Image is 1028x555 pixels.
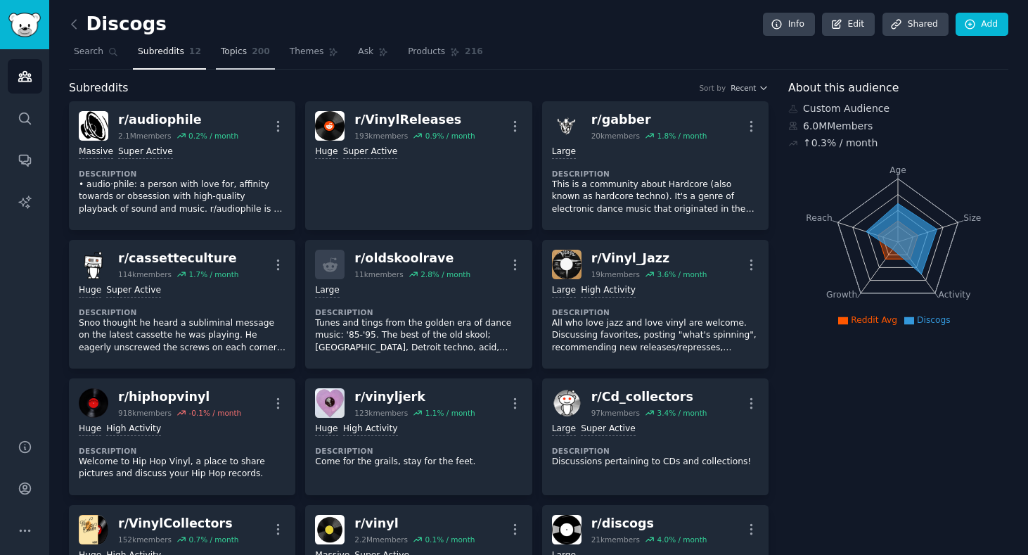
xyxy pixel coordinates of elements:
[591,515,707,532] div: r/ discogs
[189,46,201,58] span: 12
[731,83,756,93] span: Recent
[353,41,393,70] a: Ask
[552,169,759,179] dt: Description
[425,131,475,141] div: 0.9 % / month
[343,423,398,436] div: High Activity
[657,269,707,279] div: 3.6 % / month
[354,250,470,267] div: r/ oldskoolrave
[917,315,951,325] span: Discogs
[425,535,475,544] div: 0.1 % / month
[290,46,324,58] span: Themes
[118,388,241,406] div: r/ hiphopvinyl
[788,101,1008,116] div: Custom Audience
[285,41,344,70] a: Themes
[420,269,470,279] div: 2.8 % / month
[315,423,338,436] div: Huge
[118,250,238,267] div: r/ cassetteculture
[79,250,108,279] img: cassetteculture
[581,423,636,436] div: Super Active
[788,79,899,97] span: About this audience
[79,111,108,141] img: audiophile
[118,269,172,279] div: 114k members
[591,111,707,129] div: r/ gabber
[188,269,238,279] div: 1.7 % / month
[79,169,285,179] dt: Description
[552,284,576,298] div: Large
[354,111,475,129] div: r/ VinylReleases
[889,165,906,175] tspan: Age
[79,146,113,159] div: Massive
[74,46,103,58] span: Search
[118,146,173,159] div: Super Active
[69,79,129,97] span: Subreddits
[79,515,108,544] img: VinylCollectors
[591,408,640,418] div: 97k members
[552,456,759,468] p: Discussions pertaining to CDs and collections!
[315,456,522,468] p: Come for the grails, stay for the feet.
[315,284,339,298] div: Large
[731,83,769,93] button: Recent
[552,111,582,141] img: gabber
[552,146,576,159] div: Large
[79,317,285,355] p: Snoo thought he heard a subliminal message on the latest cassette he was playing. He eagerly unsc...
[315,146,338,159] div: Huge
[354,408,408,418] div: 123k members
[69,378,295,495] a: hiphopvinylr/hiphopvinyl918kmembers-0.1% / monthHugeHigh ActivityDescriptionWelcome to Hip Hop Vi...
[188,131,238,141] div: 0.2 % / month
[252,46,270,58] span: 200
[79,446,285,456] dt: Description
[542,240,769,369] a: Vinyl_Jazzr/Vinyl_Jazz19kmembers3.6% / monthLargeHigh ActivityDescriptionAll who love jazz and lo...
[552,423,576,436] div: Large
[552,250,582,279] img: Vinyl_Jazz
[118,111,238,129] div: r/ audiophile
[465,46,483,58] span: 216
[133,41,206,70] a: Subreddits12
[8,13,41,37] img: GummySearch logo
[425,408,475,418] div: 1.1 % / month
[343,146,398,159] div: Super Active
[408,46,445,58] span: Products
[763,13,815,37] a: Info
[581,284,636,298] div: High Activity
[788,119,1008,134] div: 6.0M Members
[69,101,295,230] a: audiophiler/audiophile2.1Mmembers0.2% / monthMassiveSuper ActiveDescription• audio·phile: a perso...
[79,307,285,317] dt: Description
[305,101,532,230] a: VinylReleasesr/VinylReleases193kmembers0.9% / monthHugeSuper Active
[354,388,475,406] div: r/ vinyljerk
[79,423,101,436] div: Huge
[118,535,172,544] div: 152k members
[106,423,161,436] div: High Activity
[118,131,172,141] div: 2.1M members
[939,290,971,300] tspan: Activity
[963,212,981,222] tspan: Size
[882,13,949,37] a: Shared
[221,46,247,58] span: Topics
[315,515,345,544] img: vinyl
[315,307,522,317] dt: Description
[79,388,108,418] img: hiphopvinyl
[69,240,295,369] a: cassetteculturer/cassetteculture114kmembers1.7% / monthHugeSuper ActiveDescriptionSnoo thought he...
[657,535,707,544] div: 4.0 % / month
[188,535,238,544] div: 0.7 % / month
[591,131,640,141] div: 20k members
[118,515,238,532] div: r/ VinylCollectors
[138,46,184,58] span: Subreddits
[188,408,241,418] div: -0.1 % / month
[956,13,1008,37] a: Add
[542,101,769,230] a: gabberr/gabber20kmembers1.8% / monthLargeDescriptionThis is a community about Hardcore (also know...
[305,240,532,369] a: r/oldskoolrave11kmembers2.8% / monthLargeDescriptionTunes and tings from the golden era of dance ...
[216,41,275,70] a: Topics200
[822,13,875,37] a: Edit
[657,131,707,141] div: 1.8 % / month
[305,378,532,495] a: vinyljerkr/vinyljerk123kmembers1.1% / monthHugeHigh ActivityDescriptionCome for the grails, stay ...
[354,535,408,544] div: 2.2M members
[806,212,833,222] tspan: Reach
[851,315,897,325] span: Reddit Avg
[699,83,726,93] div: Sort by
[591,535,640,544] div: 21k members
[79,456,285,480] p: Welcome to Hip Hop Vinyl, a place to share pictures and discuss your Hip Hop records.
[315,388,345,418] img: vinyljerk
[315,317,522,355] p: Tunes and tings from the golden era of dance music: '85-'95. The best of the old skool; [GEOGRAPH...
[552,317,759,355] p: All who love jazz and love vinyl are welcome. Discussing favorites, posting "what's spinning", re...
[552,388,582,418] img: Cd_collectors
